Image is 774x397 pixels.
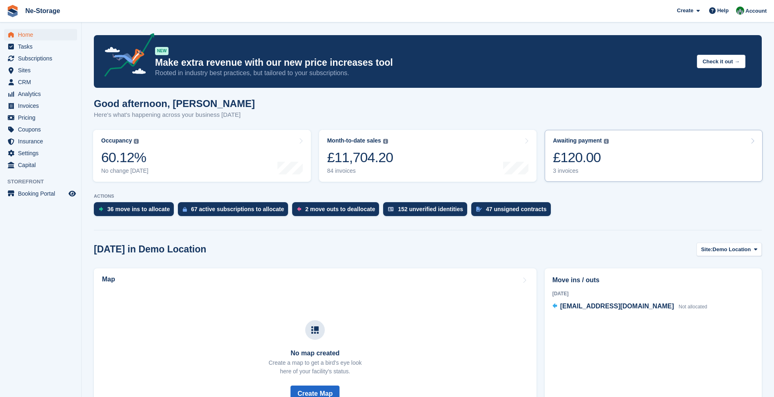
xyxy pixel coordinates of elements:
[712,245,751,254] span: Demo Location
[4,136,77,147] a: menu
[94,98,255,109] h1: Good afternoon, [PERSON_NAME]
[22,4,63,18] a: Ne-Storage
[102,276,115,283] h2: Map
[4,76,77,88] a: menu
[178,202,292,220] a: 67 active subscriptions to allocate
[268,350,361,357] h3: No map created
[476,207,482,212] img: contract_signature_icon-13c848040528278c33f63329250d36e43548de30e8caae1d1a13099fd9432cc5.svg
[18,136,67,147] span: Insurance
[604,139,609,144] img: icon-info-grey-7440780725fd019a000dd9b08b2336e03edf1995a4989e88bcd33f0948082b44.svg
[18,159,67,171] span: Capital
[679,304,707,310] span: Not allocated
[155,57,690,69] p: Make extra revenue with our new price increases tool
[94,202,178,220] a: 36 move ins to allocate
[4,147,77,159] a: menu
[553,137,602,144] div: Awaiting payment
[134,139,139,144] img: icon-info-grey-7440780725fd019a000dd9b08b2336e03edf1995a4989e88bcd33f0948082b44.svg
[4,124,77,135] a: menu
[191,206,284,212] div: 67 active subscriptions to allocate
[4,159,77,171] a: menu
[398,206,463,212] div: 152 unverified identities
[383,202,471,220] a: 152 unverified identities
[383,139,388,144] img: icon-info-grey-7440780725fd019a000dd9b08b2336e03edf1995a4989e88bcd33f0948082b44.svg
[94,110,255,120] p: Here's what's happening across your business [DATE]
[4,53,77,64] a: menu
[697,55,745,68] button: Check it out →
[18,124,67,135] span: Coupons
[677,7,693,15] span: Create
[183,207,187,212] img: active_subscription_to_allocate_icon-d502201f5373d7db506a760aba3b589e785aa758c864c3986d89f69b8ff3...
[311,326,319,334] img: map-icn-33ee37083ee616e46c38cad1a60f524a97daa1e2b2c8c0bc3eb3415660979fc1.svg
[701,245,712,254] span: Site:
[18,88,67,100] span: Analytics
[7,178,81,186] span: Storefront
[4,29,77,40] a: menu
[327,137,381,144] div: Month-to-date sales
[327,149,393,166] div: £11,704.20
[553,167,609,174] div: 3 invoices
[4,188,77,199] a: menu
[552,290,754,297] div: [DATE]
[4,65,77,76] a: menu
[18,147,67,159] span: Settings
[94,194,762,199] p: ACTIONS
[101,167,149,174] div: No change [DATE]
[18,29,67,40] span: Home
[486,206,547,212] div: 47 unsigned contracts
[18,65,67,76] span: Sites
[560,303,674,310] span: [EMAIL_ADDRESS][DOMAIN_NAME]
[18,112,67,123] span: Pricing
[18,41,67,52] span: Tasks
[67,189,77,198] a: Preview store
[745,7,767,15] span: Account
[18,76,67,88] span: CRM
[155,69,690,78] p: Rooted in industry best practices, but tailored to your subscriptions.
[292,202,383,220] a: 2 move outs to deallocate
[552,301,707,312] a: [EMAIL_ADDRESS][DOMAIN_NAME] Not allocated
[696,243,762,256] button: Site: Demo Location
[155,47,169,55] div: NEW
[7,5,19,17] img: stora-icon-8386f47178a22dfd0bd8f6a31ec36ba5ce8667c1dd55bd0f319d3a0aa187defe.svg
[552,275,754,285] h2: Move ins / outs
[94,244,206,255] h2: [DATE] in Demo Location
[471,202,555,220] a: 47 unsigned contracts
[93,130,311,182] a: Occupancy 60.12% No change [DATE]
[736,7,744,15] img: Charlotte Nesbitt
[388,207,394,212] img: verify_identity-adf6edd0f0f0b5bbfe63781bf79b02c33cf7c696d77639b501bdc392416b5a36.svg
[268,359,361,376] p: Create a map to get a bird's eye look here of your facility's status.
[98,33,155,80] img: price-adjustments-announcement-icon-8257ccfd72463d97f412b2fc003d46551f7dbcb40ab6d574587a9cd5c0d94...
[99,207,103,212] img: move_ins_to_allocate_icon-fdf77a2bb77ea45bf5b3d319d69a93e2d87916cf1d5bf7949dd705db3b84f3ca.svg
[4,100,77,112] a: menu
[4,112,77,123] a: menu
[18,188,67,199] span: Booking Portal
[101,137,132,144] div: Occupancy
[327,167,393,174] div: 84 invoices
[18,100,67,112] span: Invoices
[18,53,67,64] span: Subscriptions
[297,207,301,212] img: move_outs_to_deallocate_icon-f764333ba52eb49d3ac5e1228854f67142a1ed5810a6f6cc68b1a99e826820c5.svg
[4,88,77,100] a: menu
[101,149,149,166] div: 60.12%
[717,7,729,15] span: Help
[545,130,763,182] a: Awaiting payment £120.00 3 invoices
[305,206,375,212] div: 2 move outs to deallocate
[319,130,537,182] a: Month-to-date sales £11,704.20 84 invoices
[107,206,170,212] div: 36 move ins to allocate
[553,149,609,166] div: £120.00
[4,41,77,52] a: menu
